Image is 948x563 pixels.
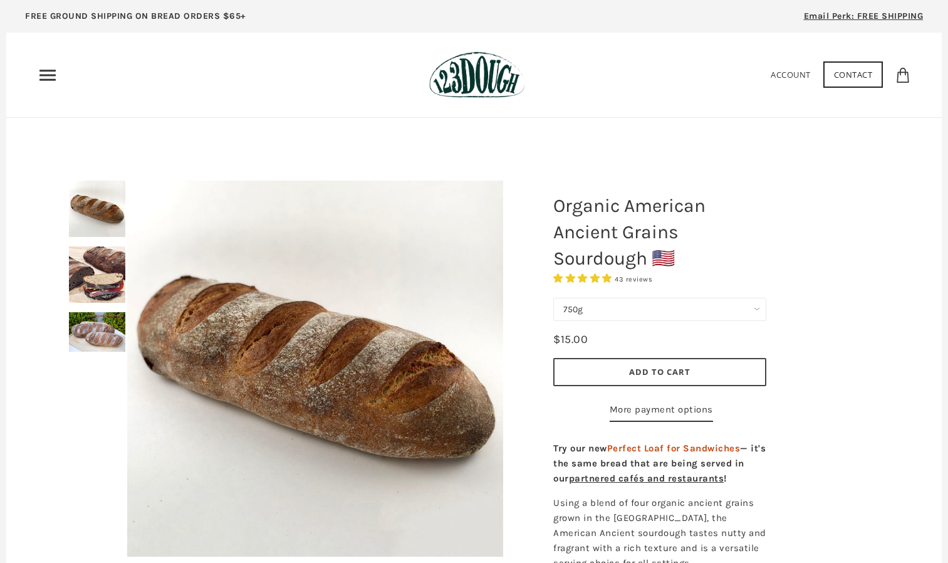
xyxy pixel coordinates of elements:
[429,51,525,98] img: 123Dough Bakery
[607,443,741,454] span: Perfect Loaf for Sandwiches
[771,69,811,80] a: Account
[615,275,652,283] span: 43 reviews
[544,186,776,278] h1: Organic American Ancient Grains Sourdough 🇺🇸
[69,246,125,303] img: Organic American Ancient Grains Sourdough 🇺🇸
[804,11,924,21] span: Email Perk: FREE SHIPPING
[553,443,766,484] strong: Try our new — it's the same bread that are being served in our !
[553,330,588,349] div: $15.00
[6,6,265,33] a: FREE GROUND SHIPPING ON BREAD ORDERS $65+
[553,358,766,386] button: Add to Cart
[610,402,713,422] a: More payment options
[69,312,125,352] img: Organic American Ancient Grains Sourdough 🇺🇸
[785,6,942,33] a: Email Perk: FREE SHIPPING
[823,61,883,88] a: Contact
[25,9,246,23] p: FREE GROUND SHIPPING ON BREAD ORDERS $65+
[553,273,615,284] span: 4.93 stars
[38,65,58,85] nav: Primary
[569,473,724,484] a: partnered cafés and restaurants
[629,366,690,377] span: Add to Cart
[127,181,503,557] img: Organic American Ancient Grains Sourdough 🇺🇸
[69,181,125,237] img: Organic American Ancient Grains Sourdough 🇺🇸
